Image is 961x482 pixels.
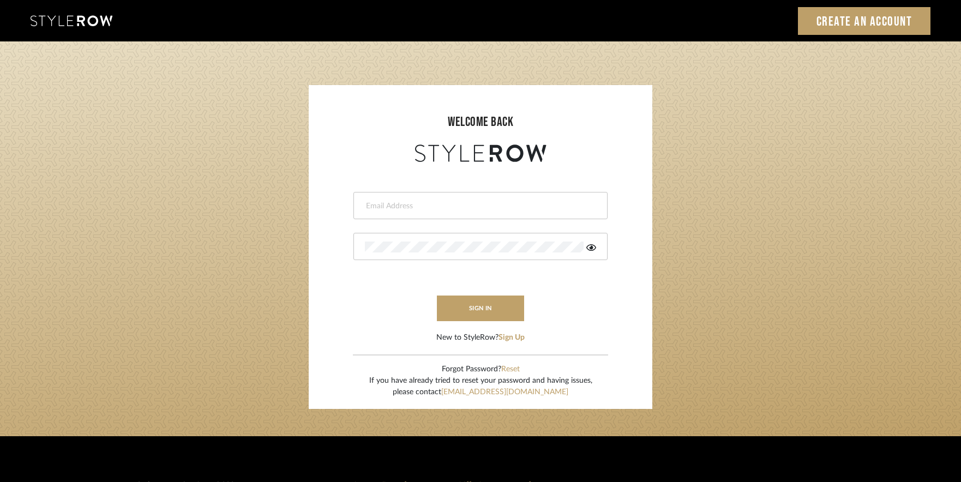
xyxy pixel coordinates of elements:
button: sign in [437,296,524,321]
div: New to StyleRow? [436,332,525,344]
button: Reset [501,364,520,375]
input: Email Address [365,201,593,212]
div: If you have already tried to reset your password and having issues, please contact [369,375,592,398]
div: welcome back [320,112,641,132]
div: Forgot Password? [369,364,592,375]
a: [EMAIL_ADDRESS][DOMAIN_NAME] [441,388,568,396]
a: Create an Account [798,7,931,35]
button: Sign Up [498,332,525,344]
